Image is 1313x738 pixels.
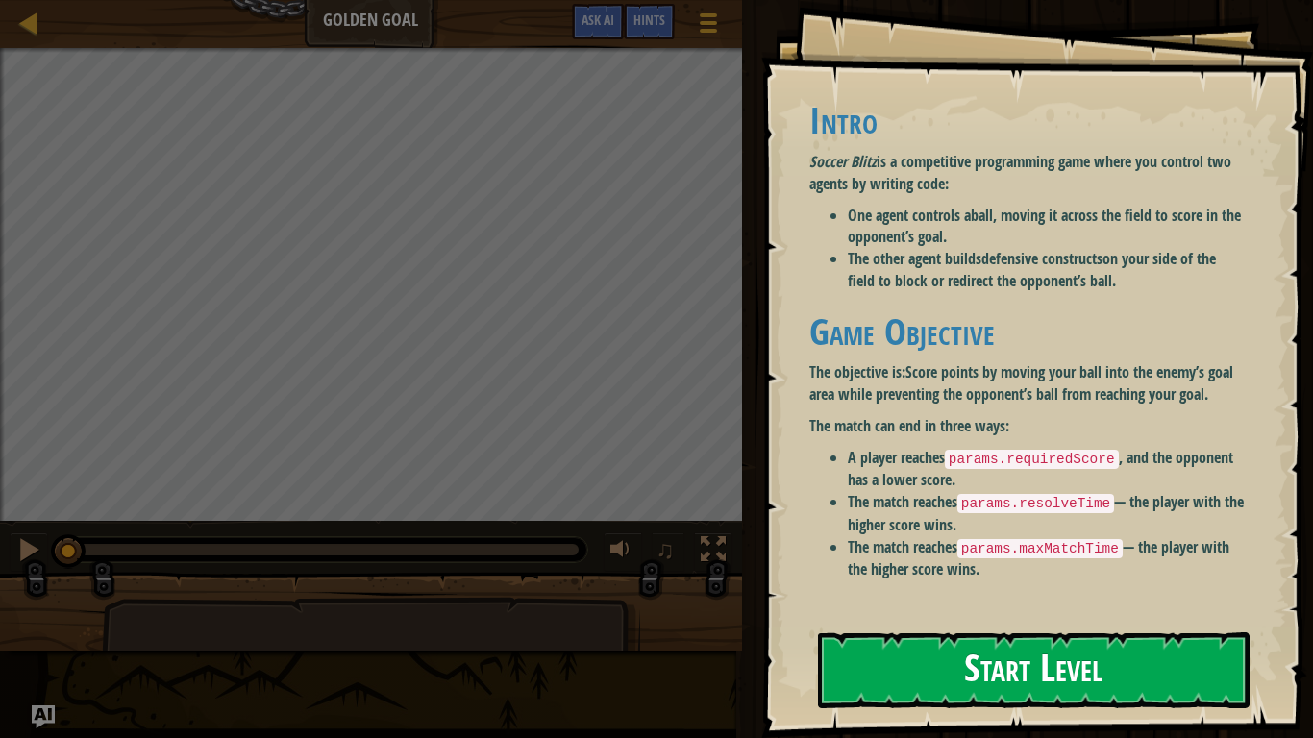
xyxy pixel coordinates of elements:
[656,535,675,564] span: ♫
[848,536,1246,580] li: The match reaches — the player with the higher score wins.
[971,205,993,226] strong: ball
[848,447,1246,491] li: A player reaches , and the opponent has a lower score.
[572,4,624,39] button: Ask AI
[809,100,1246,140] h1: Intro
[809,415,1246,437] p: The match can end in three ways:
[694,532,732,572] button: Toggle fullscreen
[809,151,877,172] em: Soccer Blitz
[10,532,48,572] button: Ctrl + P: Pause
[582,11,614,29] span: Ask AI
[604,532,642,572] button: Adjust volume
[809,361,1233,405] strong: Score points by moving your ball into the enemy’s goal area while preventing the opponent’s ball ...
[684,4,732,49] button: Show game menu
[957,494,1114,513] code: params.resolveTime
[957,539,1123,558] code: params.maxMatchTime
[848,248,1246,292] li: The other agent builds on your side of the field to block or redirect the opponent’s ball.
[981,248,1102,269] strong: defensive constructs
[809,311,1246,352] h1: Game Objective
[652,532,684,572] button: ♫
[633,11,665,29] span: Hints
[848,491,1246,535] li: The match reaches — the player with the higher score wins.
[945,450,1119,469] code: params.requiredScore
[809,151,1246,195] p: is a competitive programming game where you control two agents by writing code:
[809,361,1246,406] p: The objective is:
[818,632,1250,708] button: Start Level
[848,205,1246,249] li: One agent controls a , moving it across the field to score in the opponent’s goal.
[32,705,55,728] button: Ask AI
